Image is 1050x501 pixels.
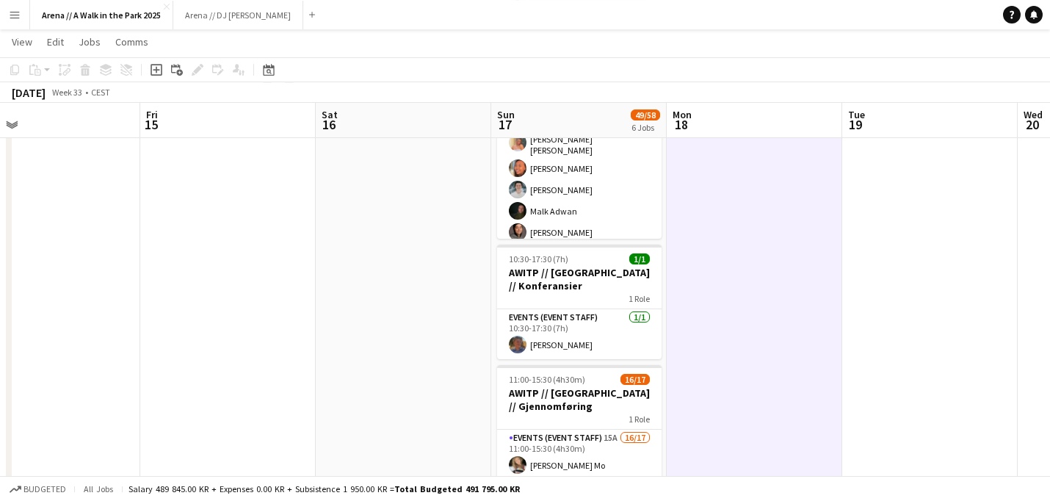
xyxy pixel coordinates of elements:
[109,32,154,51] a: Comms
[846,116,865,133] span: 19
[12,85,46,100] div: [DATE]
[81,483,116,494] span: All jobs
[73,32,106,51] a: Jobs
[629,414,650,425] span: 1 Role
[497,386,662,413] h3: AWITP // [GEOGRAPHIC_DATA] // Gjennomføring
[30,1,173,29] button: Arena // A Walk in the Park 2025
[128,483,520,494] div: Salary 489 845.00 KR + Expenses 0.00 KR + Subsistence 1 950.00 KR =
[1021,116,1043,133] span: 20
[91,87,110,98] div: CEST
[144,116,158,133] span: 15
[497,309,662,359] app-card-role: Events (Event Staff)1/110:30-17:30 (7h)[PERSON_NAME]
[48,87,85,98] span: Week 33
[509,253,568,264] span: 10:30-17:30 (7h)
[319,116,338,133] span: 16
[497,266,662,292] h3: AWITP // [GEOGRAPHIC_DATA] // Konferansier
[848,108,865,121] span: Tue
[631,109,660,120] span: 49/58
[497,245,662,359] app-job-card: 10:30-17:30 (7h)1/1AWITP // [GEOGRAPHIC_DATA] // Konferansier1 RoleEvents (Event Staff)1/110:30-1...
[6,32,38,51] a: View
[495,116,515,133] span: 17
[670,116,692,133] span: 18
[23,484,66,494] span: Budgeted
[631,122,659,133] div: 6 Jobs
[629,293,650,304] span: 1 Role
[146,108,158,121] span: Fri
[629,253,650,264] span: 1/1
[620,374,650,385] span: 16/17
[673,108,692,121] span: Mon
[41,32,70,51] a: Edit
[47,35,64,48] span: Edit
[7,481,68,497] button: Budgeted
[12,35,32,48] span: View
[115,35,148,48] span: Comms
[322,108,338,121] span: Sat
[497,108,515,121] span: Sun
[509,374,585,385] span: 11:00-15:30 (4h30m)
[79,35,101,48] span: Jobs
[173,1,303,29] button: Arena // DJ [PERSON_NAME]
[394,483,520,494] span: Total Budgeted 491 795.00 KR
[1024,108,1043,121] span: Wed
